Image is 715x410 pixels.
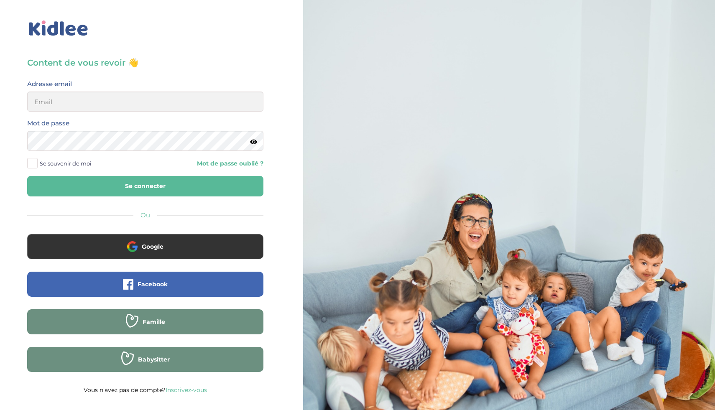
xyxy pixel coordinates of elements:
a: Facebook [27,286,263,294]
a: Mot de passe oublié ? [152,160,264,168]
label: Adresse email [27,79,72,89]
a: Google [27,248,263,256]
button: Facebook [27,272,263,297]
button: Babysitter [27,347,263,372]
span: Facebook [138,280,168,288]
img: logo_kidlee_bleu [27,19,90,38]
h3: Content de vous revoir 👋 [27,57,263,69]
span: Ou [140,211,150,219]
span: Google [142,242,163,251]
a: Inscrivez-vous [166,386,207,394]
a: Babysitter [27,361,263,369]
input: Email [27,92,263,112]
button: Famille [27,309,263,334]
span: Se souvenir de moi [40,158,92,169]
a: Famille [27,323,263,331]
p: Vous n’avez pas de compte? [27,385,263,395]
button: Se connecter [27,176,263,196]
img: facebook.png [123,279,133,290]
span: Babysitter [138,355,170,364]
span: Famille [143,318,165,326]
label: Mot de passe [27,118,69,129]
img: google.png [127,241,138,252]
button: Google [27,234,263,259]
